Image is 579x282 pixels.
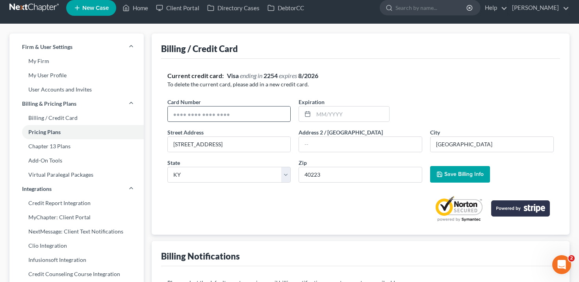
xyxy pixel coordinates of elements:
[9,40,144,54] a: Firm & User Settings
[22,100,76,108] span: Billing & Pricing Plans
[299,159,307,166] span: Zip
[9,111,144,125] a: Billing / Credit Card
[9,68,144,82] a: My User Profile
[119,1,152,15] a: Home
[430,129,440,136] span: City
[299,99,325,105] span: Expiration
[568,255,575,261] span: 2
[168,106,291,121] input: ●●●● ●●●● ●●●● ●●●●
[264,1,308,15] a: DebtorCC
[240,72,262,79] span: ending in
[9,82,144,97] a: User Accounts and Invites
[552,255,571,274] iframe: Intercom live chat
[299,137,422,152] input: --
[9,54,144,68] a: My Firm
[9,239,144,253] a: Clio Integration
[22,185,52,193] span: Integrations
[9,125,144,139] a: Pricing Plans
[9,168,144,182] a: Virtual Paralegal Packages
[433,195,485,222] img: Powered by Symantec
[152,1,203,15] a: Client Portal
[481,1,507,15] a: Help
[299,129,383,136] span: Address 2 / [GEOGRAPHIC_DATA]
[9,210,144,224] a: MyChapter: Client Portal
[9,253,144,267] a: Infusionsoft Integration
[9,224,144,239] a: NextMessage: Client Text Notifications
[9,97,144,111] a: Billing & Pricing Plans
[9,153,144,168] a: Add-On Tools
[227,72,239,79] strong: Visa
[167,129,204,136] span: Street Address
[82,5,109,11] span: New Case
[167,80,554,88] p: To delete the current card, please add in a new credit card.
[167,159,180,166] span: State
[508,1,569,15] a: [PERSON_NAME]
[314,106,389,121] input: MM/YYYY
[298,72,318,79] strong: 8/2026
[264,72,278,79] strong: 2254
[168,137,291,152] input: Enter street address
[491,200,550,217] img: stripe-logo-2a7f7e6ca78b8645494d24e0ce0d7884cb2b23f96b22fa3b73b5b9e177486001.png
[22,43,72,51] span: Firm & User Settings
[444,171,484,177] span: Save Billing Info
[395,0,468,15] input: Search by name...
[430,166,490,183] button: Save Billing Info
[9,139,144,153] a: Chapter 13 Plans
[9,182,144,196] a: Integrations
[9,196,144,210] a: Credit Report Integration
[161,43,238,54] div: Billing / Credit Card
[433,195,485,222] a: Norton Secured privacy certification
[9,267,144,281] a: Credit Counseling Course Integration
[203,1,264,15] a: Directory Cases
[299,167,422,183] input: XXXXX
[431,137,553,152] input: Enter city
[161,250,240,262] div: Billing Notifications
[167,72,224,79] strong: Current credit card:
[279,72,297,79] span: expires
[167,99,201,105] span: Card Number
